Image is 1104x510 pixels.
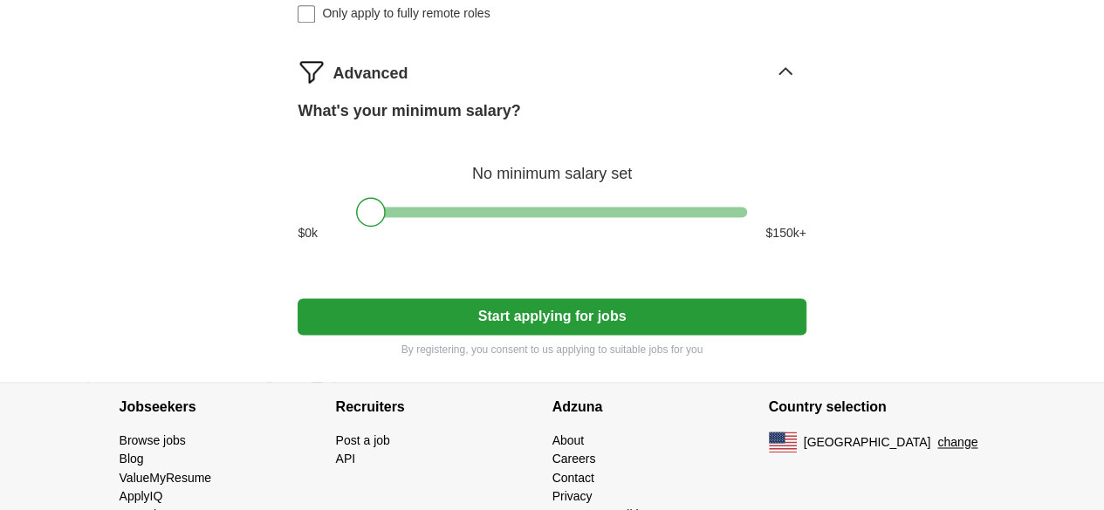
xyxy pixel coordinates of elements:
[336,452,356,466] a: API
[120,488,163,502] a: ApplyIQ
[298,342,806,357] p: By registering, you consent to us applying to suitable jobs for you
[298,5,315,23] input: Only apply to fully remote roles
[298,298,806,335] button: Start applying for jobs
[298,224,318,242] span: $ 0 k
[769,432,797,452] img: US flag
[552,470,594,484] a: Contact
[322,4,490,23] span: Only apply to fully remote roles
[298,58,326,85] img: filter
[336,433,390,447] a: Post a job
[769,383,985,432] h4: Country selection
[120,470,212,484] a: ValueMyResume
[937,433,977,452] button: change
[298,99,520,123] label: What's your minimum salary?
[333,62,408,85] span: Advanced
[552,488,593,502] a: Privacy
[804,433,931,452] span: [GEOGRAPHIC_DATA]
[552,452,596,466] a: Careers
[120,433,186,447] a: Browse jobs
[120,452,144,466] a: Blog
[298,144,806,186] div: No minimum salary set
[552,433,585,447] a: About
[765,224,806,242] span: $ 150 k+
